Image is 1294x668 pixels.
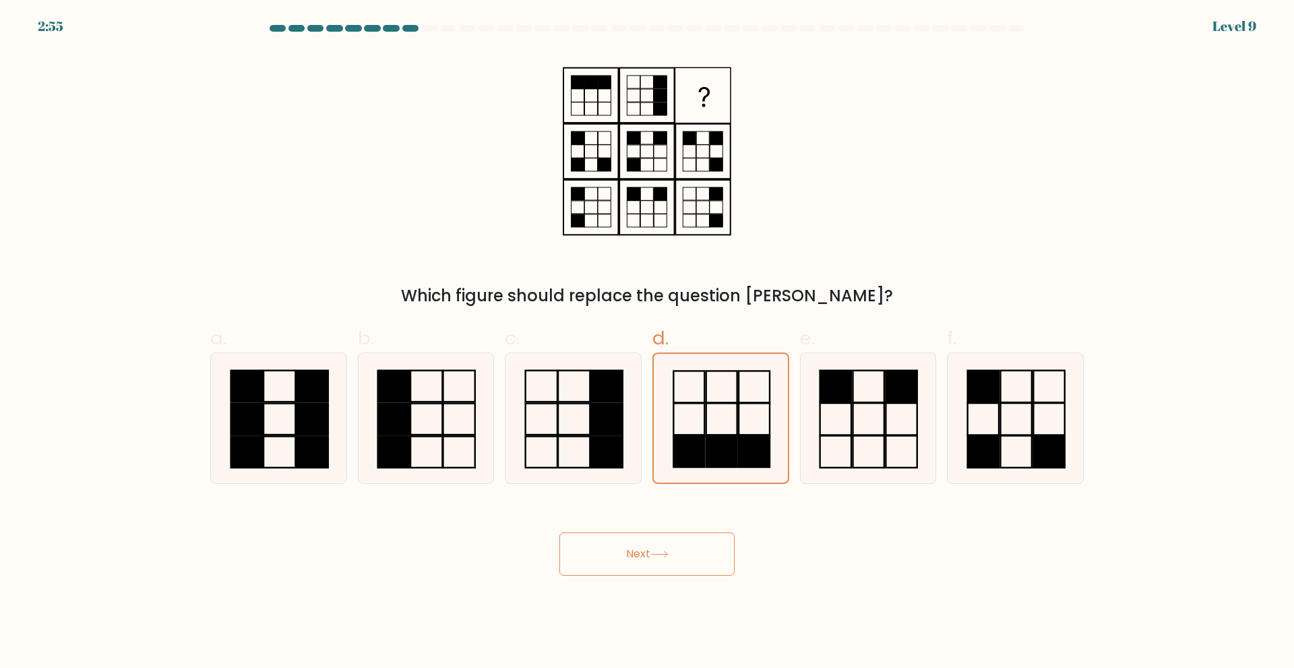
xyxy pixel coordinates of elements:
span: e. [800,325,815,351]
div: Level 9 [1212,16,1256,36]
span: d. [652,325,669,351]
span: c. [505,325,520,351]
div: Which figure should replace the question [PERSON_NAME]? [218,284,1076,308]
span: f. [947,325,956,351]
span: b. [358,325,374,351]
div: 2:55 [38,16,63,36]
button: Next [559,533,735,576]
span: a. [210,325,226,351]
